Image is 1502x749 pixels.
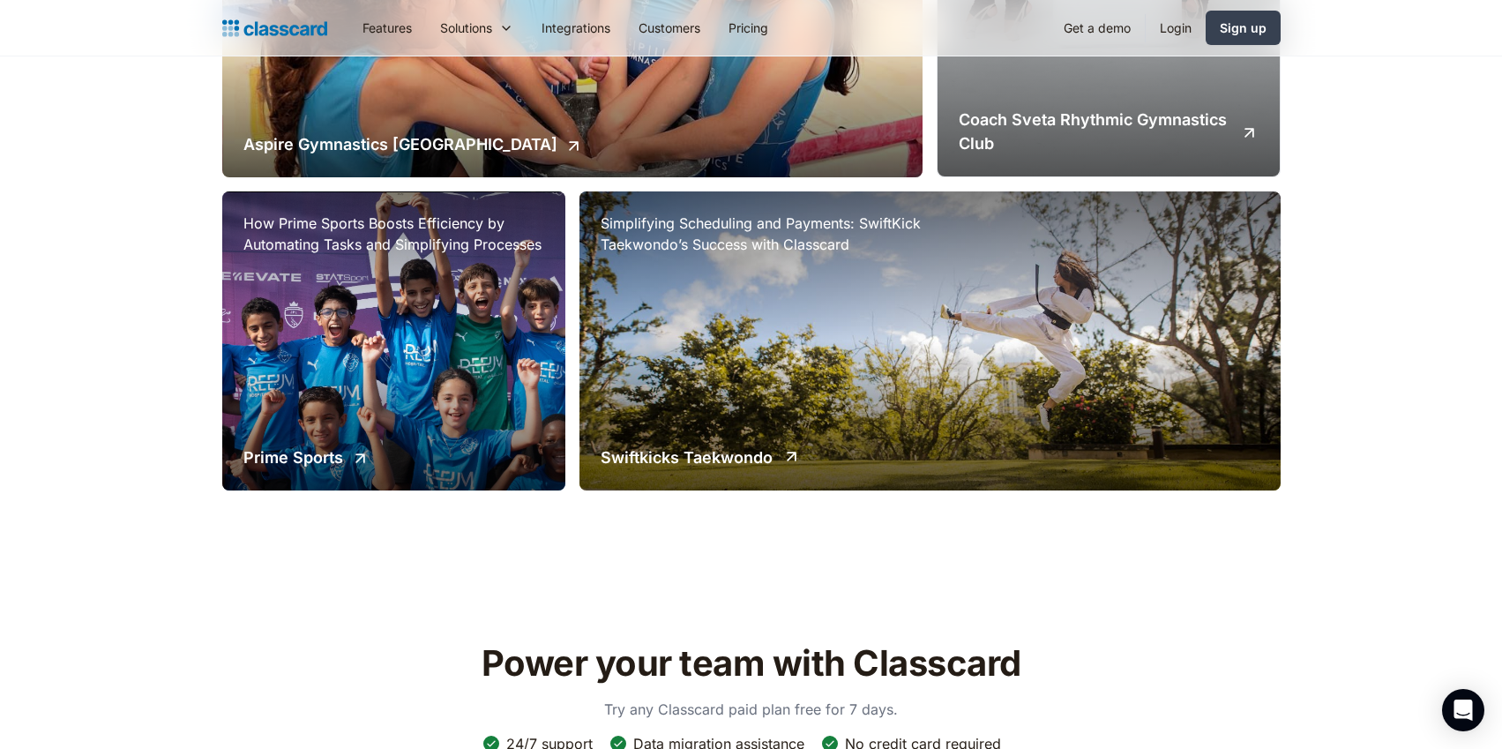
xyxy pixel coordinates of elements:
[243,213,544,255] h3: How Prime Sports Boosts Efficiency by Automating Tasks and Simplifying Processes
[426,8,527,48] div: Solutions
[1050,8,1145,48] a: Get a demo
[575,699,928,720] p: Try any Classcard paid plan free for 7 days.
[222,191,565,491] a: How Prime Sports Boosts Efficiency by Automating Tasks and Simplifying ProcessesPrime Sports
[243,132,557,156] h2: Aspire Gymnastics [GEOGRAPHIC_DATA]
[348,8,426,48] a: Features
[222,16,327,41] a: home
[527,8,624,48] a: Integrations
[471,642,1031,685] h2: Power your team with Classcard
[579,191,1281,491] a: Simplifying Scheduling and Payments: SwiftKick Taekwondo’s Success with ClasscardSwiftkicks Taekw...
[440,19,492,37] div: Solutions
[601,446,773,469] h2: Swiftkicks Taekwondo
[1442,689,1484,731] div: Open Intercom Messenger
[1206,11,1281,45] a: Sign up
[243,446,343,469] h2: Prime Sports
[624,8,714,48] a: Customers
[714,8,782,48] a: Pricing
[1146,8,1206,48] a: Login
[959,108,1232,155] h2: Coach Sveta Rhythmic Gymnastics Club
[1220,19,1267,37] div: Sign up
[601,213,953,255] h3: Simplifying Scheduling and Payments: SwiftKick Taekwondo’s Success with Classcard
